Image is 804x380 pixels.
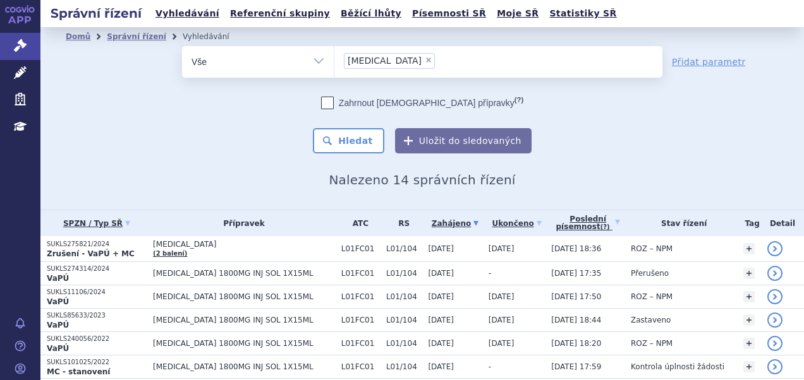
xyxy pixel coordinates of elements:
[341,362,380,371] span: L01FC01
[600,223,610,231] abbr: (?)
[743,361,755,372] a: +
[489,244,515,253] span: [DATE]
[47,215,147,232] a: SPZN / Typ SŘ
[767,241,783,256] a: detail
[672,56,746,68] a: Přidat parametr
[767,359,783,374] a: detail
[439,52,446,68] input: [MEDICAL_DATA]
[743,243,755,254] a: +
[380,210,422,236] th: RS
[761,210,804,236] th: Detail
[551,316,601,324] span: [DATE] 18:44
[47,240,147,249] p: SUKLS275821/2024
[341,244,380,253] span: L01FC01
[428,269,454,278] span: [DATE]
[551,244,601,253] span: [DATE] 18:36
[767,336,783,351] a: detail
[329,172,515,187] span: Nalezeno 14 správních řízení
[743,291,755,302] a: +
[743,268,755,279] a: +
[226,5,334,22] a: Referenční skupiny
[425,56,432,64] span: ×
[428,244,454,253] span: [DATE]
[47,358,147,367] p: SUKLS101025/2022
[767,266,783,281] a: detail
[551,269,601,278] span: [DATE] 17:35
[47,288,147,297] p: SUKLS11106/2024
[152,5,223,22] a: Vyhledávání
[153,316,335,324] span: [MEDICAL_DATA] 1800MG INJ SOL 1X15ML
[428,292,454,301] span: [DATE]
[341,269,380,278] span: L01FC01
[147,210,335,236] th: Přípravek
[386,316,422,324] span: L01/104
[153,292,335,301] span: [MEDICAL_DATA] 1800MG INJ SOL 1X15ML
[341,316,380,324] span: L01FC01
[313,128,384,153] button: Hledat
[493,5,542,22] a: Moje SŘ
[631,292,673,301] span: ROZ – NPM
[153,240,335,249] span: [MEDICAL_DATA]
[47,335,147,343] p: SUKLS240056/2022
[428,362,454,371] span: [DATE]
[489,292,515,301] span: [DATE]
[386,292,422,301] span: L01/104
[489,215,545,232] a: Ukončeno
[47,297,69,306] strong: VaPÚ
[153,250,187,257] a: (2 balení)
[767,289,783,304] a: detail
[47,249,135,258] strong: Zrušení - VaPÚ + MC
[489,269,491,278] span: -
[428,316,454,324] span: [DATE]
[551,210,624,236] a: Poslednípísemnost(?)
[107,32,166,41] a: Správní řízení
[47,344,69,353] strong: VaPÚ
[428,215,482,232] a: Zahájeno
[489,316,515,324] span: [DATE]
[551,292,601,301] span: [DATE] 17:50
[66,32,90,41] a: Domů
[47,264,147,273] p: SUKLS274314/2024
[545,5,620,22] a: Statistiky SŘ
[321,97,523,109] label: Zahrnout [DEMOGRAPHIC_DATA] přípravky
[737,210,761,236] th: Tag
[631,244,673,253] span: ROZ – NPM
[489,362,491,371] span: -
[386,244,422,253] span: L01/104
[40,4,152,22] h2: Správní řízení
[386,362,422,371] span: L01/104
[47,274,69,283] strong: VaPÚ
[47,311,147,320] p: SUKLS85633/2023
[631,269,669,278] span: Přerušeno
[631,362,724,371] span: Kontrola úplnosti žádosti
[515,96,523,104] abbr: (?)
[341,292,380,301] span: L01FC01
[337,5,405,22] a: Běžící lhůty
[341,339,380,348] span: L01FC01
[551,339,601,348] span: [DATE] 18:20
[183,27,246,46] li: Vyhledávání
[551,362,601,371] span: [DATE] 17:59
[489,339,515,348] span: [DATE]
[153,362,335,371] span: [MEDICAL_DATA] 1800MG INJ SOL 1X15ML
[47,367,110,376] strong: MC - stanovení
[743,314,755,326] a: +
[624,210,737,236] th: Stav řízení
[348,56,422,65] span: [MEDICAL_DATA]
[631,316,671,324] span: Zastaveno
[47,321,69,330] strong: VaPÚ
[408,5,490,22] a: Písemnosti SŘ
[153,339,335,348] span: [MEDICAL_DATA] 1800MG INJ SOL 1X15ML
[335,210,380,236] th: ATC
[386,269,422,278] span: L01/104
[631,339,673,348] span: ROZ – NPM
[743,338,755,349] a: +
[428,339,454,348] span: [DATE]
[153,269,335,278] span: [MEDICAL_DATA] 1800MG INJ SOL 1X15ML
[395,128,532,153] button: Uložit do sledovaných
[767,312,783,328] a: detail
[386,339,422,348] span: L01/104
